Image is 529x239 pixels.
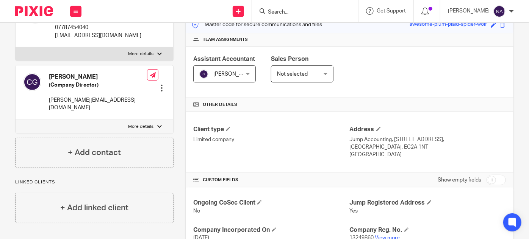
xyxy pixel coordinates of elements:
[193,208,200,214] span: No
[193,126,349,133] h4: Client type
[128,51,153,57] p: More details
[55,32,141,39] p: [EMAIL_ADDRESS][DOMAIN_NAME]
[191,21,322,28] p: Master code for secure communications and files
[49,96,147,112] p: [PERSON_NAME][EMAIL_ADDRESS][DOMAIN_NAME]
[193,136,349,143] p: Limited company
[410,20,487,29] div: awesome-plum-plaid-spider-wolf
[15,179,174,185] p: Linked clients
[23,73,41,91] img: svg%3E
[350,199,506,207] h4: Jump Registered Address
[493,5,506,17] img: svg%3E
[438,176,481,184] label: Show empty fields
[60,202,128,214] h4: + Add linked client
[350,208,358,214] span: Yes
[277,71,308,77] span: Not selected
[193,56,255,62] span: Assistant Accountant
[203,37,248,43] span: Team assignments
[68,147,121,158] h4: + Add contact
[128,124,153,130] p: More details
[213,71,255,77] span: [PERSON_NAME]
[271,56,308,62] span: Sales Person
[203,102,237,108] span: Other details
[15,6,53,16] img: Pixie
[193,177,349,183] h4: CUSTOM FIELDS
[193,226,349,234] h4: Company Incorporated On
[350,151,506,158] p: [GEOGRAPHIC_DATA]
[55,24,141,31] p: 07787454040
[377,8,406,14] span: Get Support
[199,70,208,79] img: svg%3E
[193,199,349,207] h4: Ongoing CoSec Client
[350,226,506,234] h4: Company Reg. No.
[448,7,490,15] p: [PERSON_NAME]
[49,81,147,89] h5: (Company Director)
[350,126,506,133] h4: Address
[350,136,506,143] p: Jump Accounting, [STREET_ADDRESS],
[49,73,147,81] h4: [PERSON_NAME]
[267,9,335,16] input: Search
[350,143,506,151] p: [GEOGRAPHIC_DATA], EC2A 1NT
